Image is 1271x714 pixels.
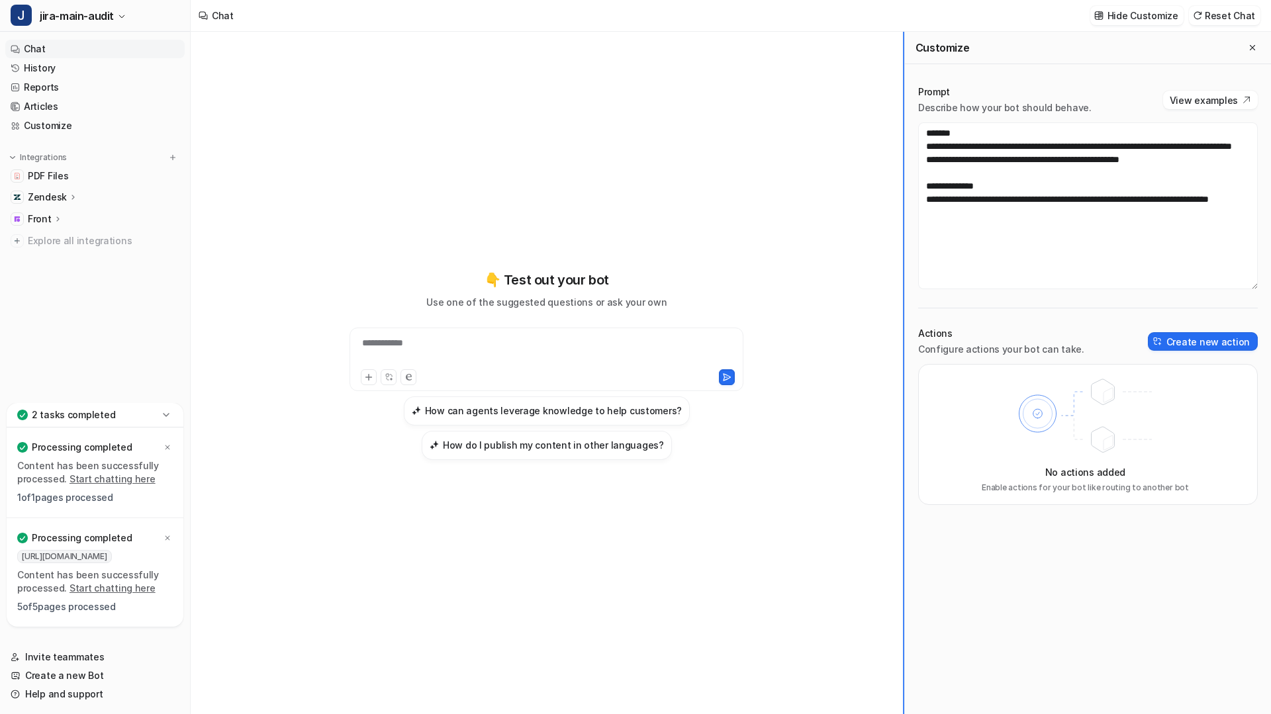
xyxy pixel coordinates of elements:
img: menu_add.svg [168,153,177,162]
a: History [5,59,185,77]
span: [URL][DOMAIN_NAME] [17,550,112,563]
p: Content has been successfully processed. [17,568,173,595]
img: reset [1193,11,1202,21]
p: 1 of 1 pages processed [17,491,173,504]
span: jira-main-audit [40,7,114,25]
a: Invite teammates [5,648,185,666]
img: PDF Files [13,172,21,180]
img: Zendesk [13,193,21,201]
a: Explore all integrations [5,232,185,250]
span: Explore all integrations [28,230,179,251]
p: Hide Customize [1107,9,1178,22]
p: Content has been successfully processed. [17,459,173,486]
span: J [11,5,32,26]
p: Zendesk [28,191,67,204]
p: 2 tasks completed [32,408,115,422]
p: Processing completed [32,441,132,454]
a: Customize [5,116,185,135]
img: customize [1094,11,1104,21]
button: Reset Chat [1189,6,1260,25]
button: Hide Customize [1090,6,1184,25]
img: expand menu [8,153,17,162]
a: PDF FilesPDF Files [5,167,185,185]
a: Articles [5,97,185,116]
p: 5 of 5 pages processed [17,600,173,613]
a: Create a new Bot [5,666,185,685]
a: Chat [5,40,185,58]
a: Start chatting here [70,473,156,484]
span: PDF Files [28,169,68,183]
button: Integrations [5,151,71,164]
div: Chat [212,9,234,22]
a: Start chatting here [70,582,156,594]
a: Help and support [5,685,185,703]
p: Integrations [20,152,67,163]
img: Front [13,215,21,223]
p: Front [28,212,52,226]
a: Reports [5,78,185,97]
img: explore all integrations [11,234,24,247]
p: Processing completed [32,531,132,545]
